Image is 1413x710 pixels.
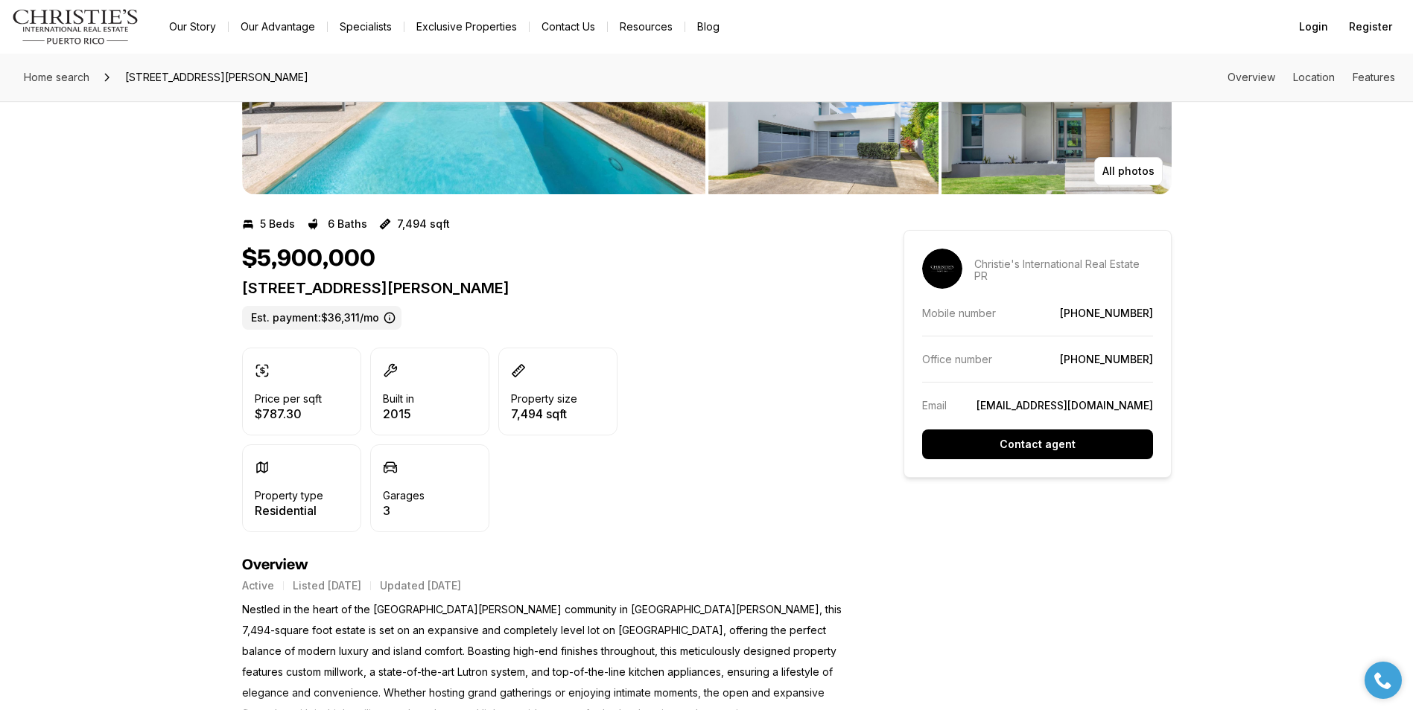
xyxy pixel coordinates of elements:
span: Login [1299,21,1328,33]
img: logo [12,9,139,45]
span: Register [1349,21,1392,33]
p: Active [242,580,274,592]
p: Email [922,399,947,412]
p: 6 Baths [328,218,367,230]
p: All photos [1102,165,1155,177]
a: Home search [18,65,95,89]
button: Contact Us [530,16,607,37]
p: 7,494 sqft [511,408,577,420]
p: 2015 [383,408,414,420]
p: 5 Beds [260,218,295,230]
button: View image gallery [942,62,1172,194]
span: Home search [24,71,89,83]
p: Contact agent [1000,438,1076,450]
button: View image gallery [708,62,939,194]
a: Skip to: Overview [1228,71,1275,83]
a: Exclusive Properties [404,16,529,37]
p: Listed [DATE] [293,580,361,592]
p: Price per sqft [255,393,322,405]
p: Office number [922,353,992,365]
a: Our Story [157,16,228,37]
p: Residential [255,505,323,516]
span: [STREET_ADDRESS][PERSON_NAME] [119,65,314,89]
button: Register [1340,12,1401,42]
button: Login [1290,12,1337,42]
label: Est. payment: $36,311/mo [242,306,401,330]
h4: Overview [242,556,850,574]
p: Updated [DATE] [380,580,461,592]
nav: Page section menu [1228,71,1395,83]
a: Our Advantage [229,16,327,37]
p: [STREET_ADDRESS][PERSON_NAME] [242,279,850,297]
a: [PHONE_NUMBER] [1060,307,1153,319]
button: Contact agent [922,429,1153,459]
a: Skip to: Features [1353,71,1395,83]
p: Christie's International Real Estate PR [974,258,1153,282]
a: Skip to: Location [1293,71,1335,83]
a: Resources [608,16,685,37]
p: Mobile number [922,307,996,319]
button: 6 Baths [307,212,367,236]
button: All photos [1094,157,1163,185]
p: Property size [511,393,577,405]
p: Built in [383,393,414,405]
p: Property type [255,490,323,502]
p: 3 [383,505,425,516]
p: 7,494 sqft [397,218,450,230]
a: Specialists [328,16,404,37]
p: Garages [383,490,425,502]
p: $787.30 [255,408,322,420]
a: [EMAIL_ADDRESS][DOMAIN_NAME] [977,399,1153,412]
a: Blog [685,16,731,37]
a: [PHONE_NUMBER] [1060,353,1153,365]
h1: $5,900,000 [242,245,375,273]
